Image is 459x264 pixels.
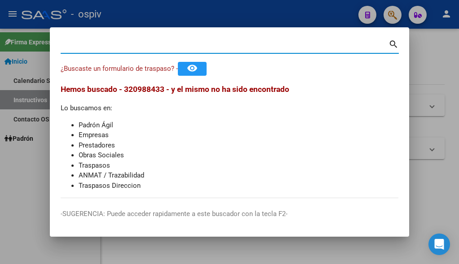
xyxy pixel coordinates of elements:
li: Traspasos Direccion [79,181,398,191]
span: Hemos buscado - 320988433 - y el mismo no ha sido encontrado [61,85,289,94]
div: Open Intercom Messenger [428,234,450,255]
div: Lo buscamos en: [61,83,398,190]
li: Obras Sociales [79,150,398,160]
li: Empresas [79,130,398,140]
li: Padrón Ágil [79,120,398,130]
li: Prestadores [79,140,398,151]
mat-icon: remove_red_eye [187,63,198,74]
mat-icon: search [388,38,399,49]
p: -SUGERENCIA: Puede acceder rapidamente a este buscador con la tecla F2- [61,209,398,219]
span: ¿Buscaste un formulario de traspaso? - [61,65,178,73]
li: ANMAT / Trazabilidad [79,170,398,181]
li: Traspasos [79,160,398,171]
